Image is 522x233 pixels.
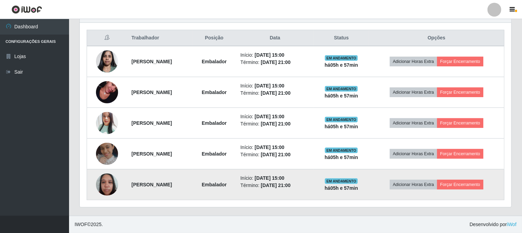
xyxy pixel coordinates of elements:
li: Início: [240,113,309,120]
strong: Embalador [202,59,226,64]
img: 1696515071857.jpeg [96,47,118,76]
img: 1717438276108.jpeg [96,73,118,112]
time: [DATE] 15:00 [255,83,284,88]
a: iWof [507,222,516,227]
strong: há 05 h e 57 min [325,185,358,191]
img: 1748729241814.jpeg [96,110,118,136]
li: Início: [240,175,309,182]
li: Término: [240,151,309,158]
time: [DATE] 15:00 [255,114,284,119]
button: Forçar Encerramento [437,57,483,66]
button: Adicionar Horas Extra [390,118,437,128]
li: Início: [240,144,309,151]
strong: há 05 h e 57 min [325,124,358,129]
time: [DATE] 21:00 [261,121,290,127]
strong: [PERSON_NAME] [132,90,172,95]
span: IWOF [75,222,87,227]
button: Forçar Encerramento [437,87,483,97]
time: [DATE] 21:00 [261,90,290,96]
th: Data [236,30,313,46]
span: Desenvolvido por [470,221,516,228]
img: 1733797233446.jpeg [96,143,118,165]
li: Término: [240,90,309,97]
li: Início: [240,52,309,59]
th: Trabalhador [127,30,192,46]
img: 1740415667017.jpeg [96,170,118,199]
strong: há 05 h e 57 min [325,93,358,99]
strong: Embalador [202,90,226,95]
li: Término: [240,59,309,66]
button: Adicionar Horas Extra [390,180,437,189]
time: [DATE] 21:00 [261,59,290,65]
span: © 2025 . [75,221,103,228]
span: EM ANDAMENTO [325,55,358,61]
button: Adicionar Horas Extra [390,87,437,97]
span: EM ANDAMENTO [325,148,358,153]
button: Adicionar Horas Extra [390,149,437,159]
strong: Embalador [202,120,226,126]
strong: há 05 h e 57 min [325,155,358,160]
li: Término: [240,182,309,189]
strong: Embalador [202,182,226,187]
time: [DATE] 15:00 [255,175,284,181]
time: [DATE] 15:00 [255,145,284,150]
time: [DATE] 21:00 [261,183,290,188]
img: CoreUI Logo [11,5,42,14]
th: Opções [369,30,504,46]
strong: há 05 h e 57 min [325,62,358,68]
strong: [PERSON_NAME] [132,59,172,64]
span: EM ANDAMENTO [325,117,358,122]
li: Início: [240,82,309,90]
button: Adicionar Horas Extra [390,57,437,66]
time: [DATE] 21:00 [261,152,290,157]
strong: [PERSON_NAME] [132,182,172,187]
button: Forçar Encerramento [437,180,483,189]
span: EM ANDAMENTO [325,86,358,92]
button: Forçar Encerramento [437,149,483,159]
time: [DATE] 15:00 [255,52,284,58]
strong: [PERSON_NAME] [132,151,172,157]
button: Forçar Encerramento [437,118,483,128]
strong: [PERSON_NAME] [132,120,172,126]
span: EM ANDAMENTO [325,178,358,184]
strong: Embalador [202,151,226,157]
li: Término: [240,120,309,128]
th: Status [314,30,369,46]
th: Posição [192,30,236,46]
